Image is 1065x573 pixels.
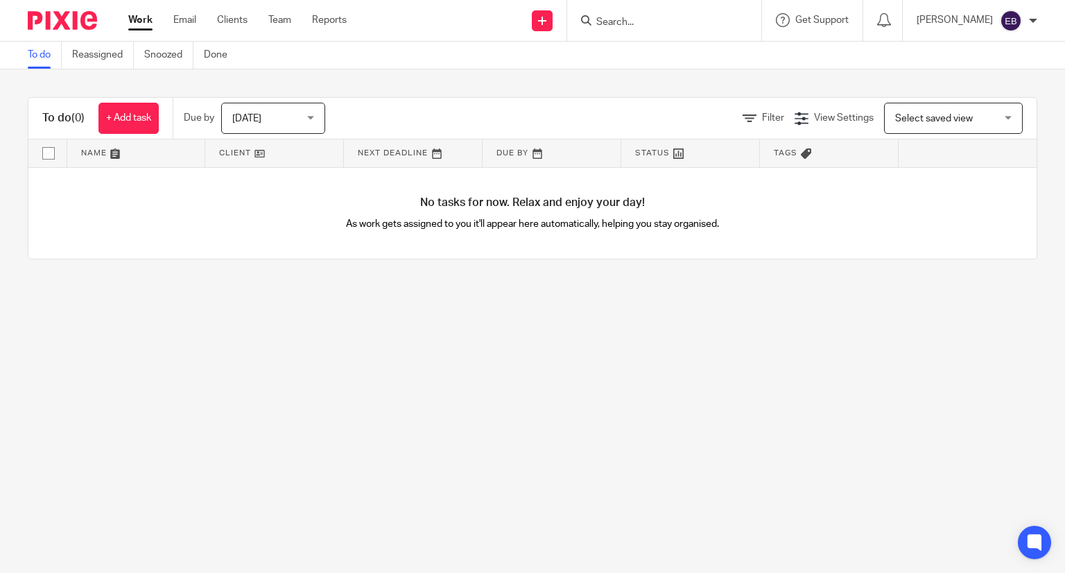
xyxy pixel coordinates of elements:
a: Team [268,13,291,27]
a: Work [128,13,153,27]
a: Snoozed [144,42,193,69]
a: Reassigned [72,42,134,69]
a: To do [28,42,62,69]
span: Get Support [795,15,849,25]
span: [DATE] [232,114,261,123]
span: View Settings [814,113,874,123]
span: Filter [762,113,784,123]
a: Reports [312,13,347,27]
a: Email [173,13,196,27]
span: (0) [71,112,85,123]
a: + Add task [98,103,159,134]
span: Select saved view [895,114,973,123]
a: Done [204,42,238,69]
input: Search [595,17,720,29]
p: As work gets assigned to you it'll appear here automatically, helping you stay organised. [281,217,785,231]
img: svg%3E [1000,10,1022,32]
p: Due by [184,111,214,125]
img: Pixie [28,11,97,30]
span: Tags [774,149,797,157]
p: [PERSON_NAME] [917,13,993,27]
a: Clients [217,13,248,27]
h1: To do [42,111,85,126]
h4: No tasks for now. Relax and enjoy your day! [28,196,1037,210]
